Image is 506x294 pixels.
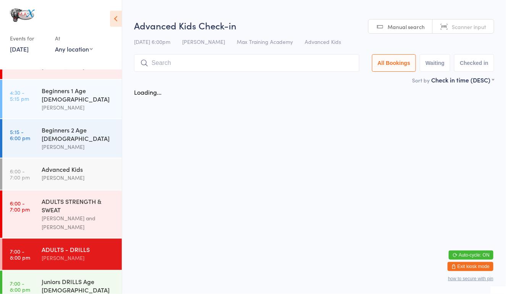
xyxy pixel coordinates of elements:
span: Max Training Academy [237,38,293,45]
a: 4:30 -5:15 pmBeginners 1 Age [DEMOGRAPHIC_DATA][PERSON_NAME] [2,80,122,118]
a: 6:00 -7:00 pmADULTS STRENGTH & SWEAT[PERSON_NAME] and [PERSON_NAME] [2,191,122,238]
button: how to secure with pin [448,276,493,281]
div: [PERSON_NAME] [42,173,115,182]
time: 4:30 - 5:15 pm [10,89,29,102]
div: At [55,32,93,45]
span: Scanner input [452,23,486,31]
a: 6:00 -7:00 pmAdvanced Kids[PERSON_NAME] [2,158,122,190]
time: 9:30 - 10:30 am [10,57,31,69]
div: [PERSON_NAME] [42,103,115,112]
div: Events for [10,32,47,45]
span: Manual search [388,23,425,31]
div: [PERSON_NAME] [42,254,115,262]
a: [DATE] [10,45,29,53]
div: Beginners 2 Age [DEMOGRAPHIC_DATA] [42,126,115,142]
div: ADULTS STRENGTH & SWEAT [42,197,115,214]
div: Beginners 1 Age [DEMOGRAPHIC_DATA] [42,86,115,103]
h2: Advanced Kids Check-in [134,19,494,32]
button: Auto-cycle: ON [449,250,493,260]
button: Waiting [420,54,450,72]
button: Exit kiosk mode [448,262,493,271]
img: MAX Training Academy Ltd [8,6,36,24]
span: Advanced Kids [305,38,341,45]
time: 6:00 - 7:00 pm [10,168,30,180]
time: 7:00 - 8:00 pm [10,280,30,292]
div: Advanced Kids [42,165,115,173]
span: [DATE] 6:00pm [134,38,170,45]
span: [PERSON_NAME] [182,38,225,45]
div: Loading... [134,88,162,96]
label: Sort by [412,76,430,84]
a: 5:15 -6:00 pmBeginners 2 Age [DEMOGRAPHIC_DATA][PERSON_NAME] [2,119,122,158]
time: 6:00 - 7:00 pm [10,200,30,212]
div: Juniors DRILLS Age [DEMOGRAPHIC_DATA] [42,277,115,294]
div: ADULTS - DRILLS [42,245,115,254]
time: 5:15 - 6:00 pm [10,129,30,141]
button: Checked in [454,54,494,72]
button: All Bookings [372,54,416,72]
time: 7:00 - 8:00 pm [10,248,30,260]
input: Search [134,54,359,72]
div: Any location [55,45,93,53]
div: [PERSON_NAME] [42,142,115,151]
a: 7:00 -8:00 pmADULTS - DRILLS[PERSON_NAME] [2,239,122,270]
div: [PERSON_NAME] and [PERSON_NAME] [42,214,115,231]
div: Check in time (DESC) [431,76,494,84]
